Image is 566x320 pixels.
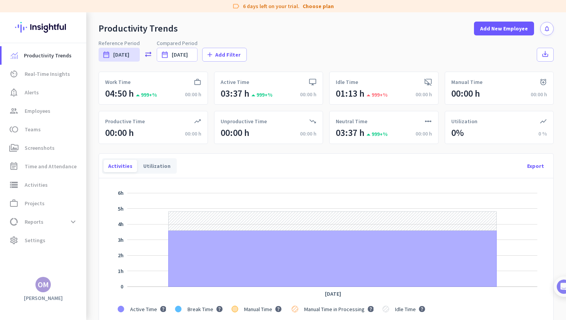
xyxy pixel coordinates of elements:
span: Neutral Time [336,117,367,125]
g: . Active Time. . . . . [129,306,166,313]
span: Productive Time [105,117,145,125]
div: 0 % [538,130,547,137]
span: Add Filter [215,51,241,59]
div: 04:50 h [105,87,134,100]
i: trending_down [309,117,316,125]
div: Export [521,157,550,175]
span: Settings [25,236,45,245]
span: [DATE] [172,51,188,59]
div: Activities [104,160,137,172]
div: 00:00 h [221,127,250,139]
div: 00:00 h [531,90,547,98]
i: label [232,2,240,10]
i: add [206,51,214,59]
i: data_usage [9,217,18,226]
i: av_timer [9,69,18,79]
span: [DATE] [113,51,129,59]
span: Time and Attendance [25,162,77,171]
i: linear_scale [424,117,432,125]
span: Idle Time [336,78,358,86]
span: Employees [25,106,50,116]
div: 01:13 h [336,87,365,100]
tspan: 1h [118,268,124,275]
g: NaNh NaNm [118,189,124,196]
div: 0% [451,127,464,139]
g: . Manual Time in Processing. . . . . [303,306,373,313]
span: Utilization [451,117,477,125]
i: notification_important [9,88,18,97]
i: toll [9,125,18,134]
span: Compared Period [157,39,198,47]
span: Work Time [105,78,131,86]
a: event_noteTime and Attendance [2,157,86,176]
div: Utilization [139,160,175,172]
span: Reference Period [99,39,140,47]
img: menu-item [11,52,18,59]
span: Reports [25,217,44,226]
a: settingsSettings [2,231,86,250]
a: menu-itemProductivity Trends [2,46,86,65]
a: groupEmployees [2,102,86,120]
i: notifications [544,25,550,32]
span: 999+% [251,91,273,98]
g: . Break Time. . . . . [186,306,223,313]
a: av_timerReal-Time Insights [2,65,86,83]
span: Alerts [25,88,39,97]
span: 999+% [366,131,388,137]
span: Break Time [188,306,213,313]
i: arrow_drop_up [133,91,139,100]
i: date_range [102,51,110,59]
a: notification_importantAlerts [2,83,86,102]
g: . Idle Time. . . . . [394,306,425,313]
div: 03:37 h [336,127,365,139]
div: 00:00 h [105,127,134,139]
i: group [9,106,18,116]
a: storageActivities [2,176,86,194]
tspan: 3h [118,236,124,243]
i: show_chart [539,117,547,125]
button: notifications [540,22,554,35]
span: Real-Time Insights [25,69,70,79]
g: NaNh NaNm [118,236,124,243]
g: NaNh NaNm [118,205,124,212]
i: trending_up [194,117,201,125]
tspan: 4h [118,221,124,228]
span: Unproductive Time [221,117,267,125]
span: Projects [25,199,45,208]
tspan: 6h [118,189,124,196]
button: save_alt [537,48,554,62]
i: desktop_windows [309,78,316,86]
div: OM [38,281,49,288]
i: work_outlined [194,78,201,86]
button: expand_more [66,215,80,229]
g: Legend [118,302,427,317]
span: Activities [25,180,48,189]
i: date_range [161,51,169,59]
g: . Manual Time. . . . . [243,306,283,313]
button: Add New Employee [474,22,534,35]
div: 00:00 h [300,130,316,137]
i: arrow_drop_up [364,91,370,100]
i: arrow_drop_up [249,91,255,100]
g: Chart [118,189,538,317]
i: event_note [9,162,18,171]
span: Teams [25,125,41,134]
span: Manual Time [451,78,482,86]
div: 00:00 h [415,90,432,98]
div: 00:00 h [185,130,201,137]
i: save_alt [541,50,549,58]
g: NaNh NaNm [118,268,124,275]
div: 00:00 h [415,130,432,137]
a: data_usageReportsexpand_more [2,213,86,231]
span: 999+% [366,91,388,98]
i: work_outline [9,199,18,208]
div: 00:00 h [185,90,201,98]
g: Series [169,231,497,287]
g: NaNh NaNm [118,221,124,228]
i: settings [9,236,18,245]
span: Idle Time [395,306,416,313]
span: Screenshots [25,143,55,152]
tspan: 2h [118,252,124,259]
i: perm_media [9,143,18,152]
i: storage [9,180,18,189]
